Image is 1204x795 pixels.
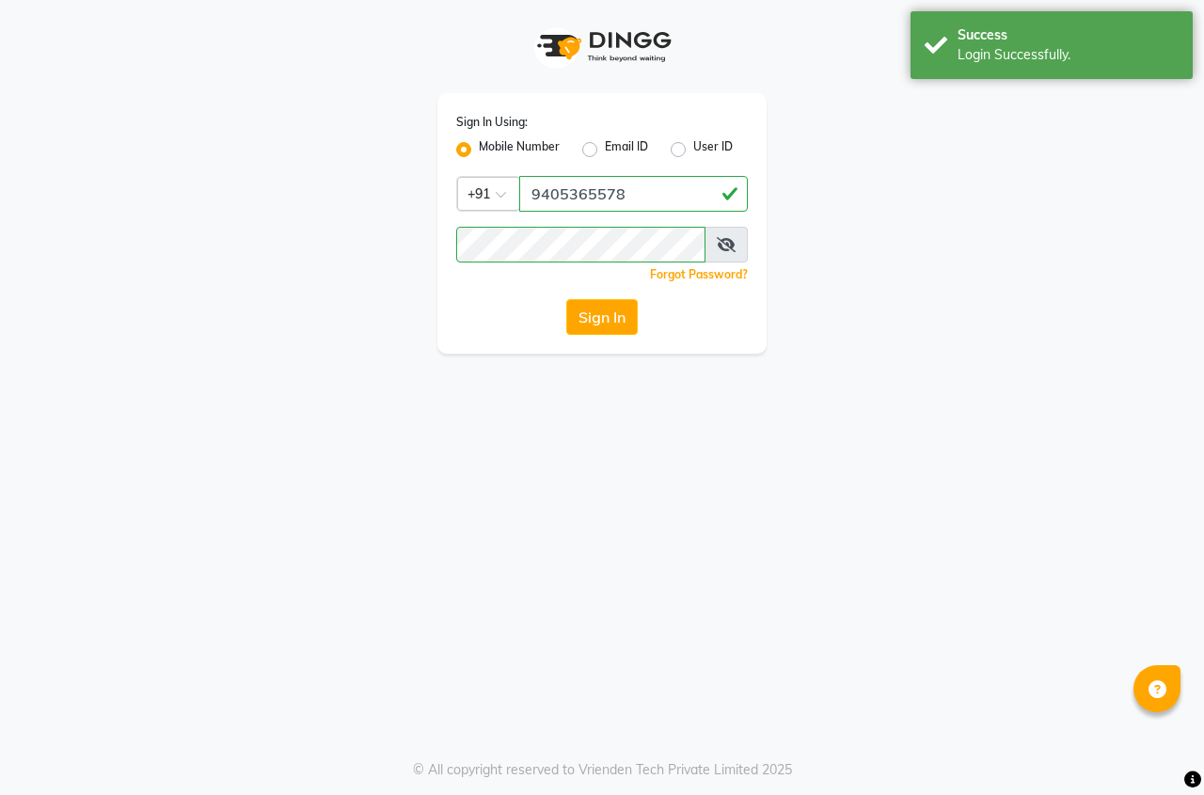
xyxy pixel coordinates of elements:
button: Sign In [566,299,638,335]
input: Username [456,227,705,262]
div: Success [958,25,1179,45]
label: Email ID [605,138,648,161]
img: logo1.svg [527,19,677,74]
input: Username [519,176,748,212]
label: Mobile Number [479,138,560,161]
div: Login Successfully. [958,45,1179,65]
label: Sign In Using: [456,114,528,131]
label: User ID [693,138,733,161]
a: Forgot Password? [650,267,748,281]
iframe: chat widget [1125,720,1185,776]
